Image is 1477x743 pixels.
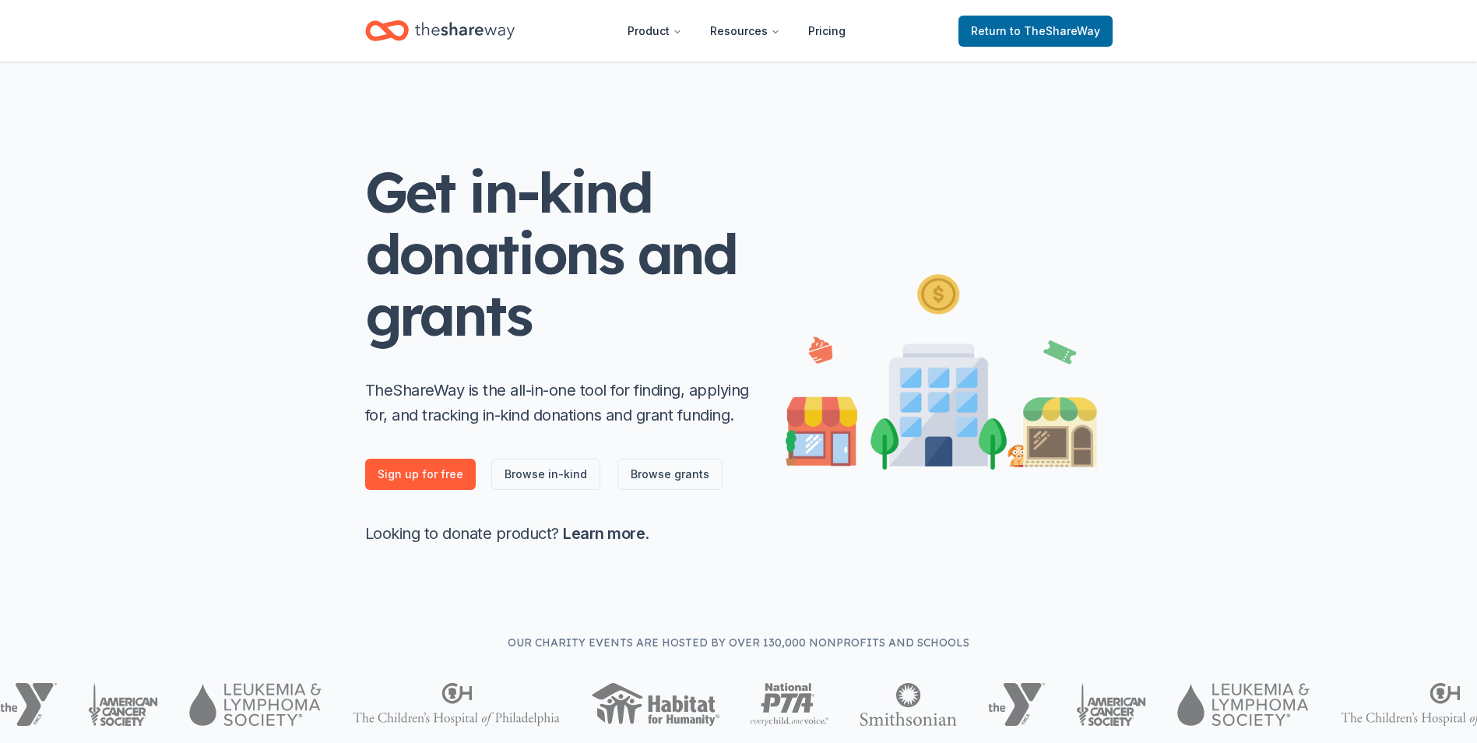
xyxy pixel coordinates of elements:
[189,683,321,726] img: Leukemia & Lymphoma Society
[617,459,723,490] a: Browse grants
[88,683,159,726] img: American Cancer Society
[365,378,754,428] p: TheShareWay is the all-in-one tool for finding, applying for, and tracking in-kind donations and ...
[491,459,600,490] a: Browse in-kind
[365,521,754,546] p: Looking to donate product? .
[365,161,754,347] h1: Get in-kind donations and grants
[1177,683,1309,726] img: Leukemia & Lymphoma Society
[615,12,858,49] nav: Main
[353,683,560,726] img: The Children's Hospital of Philadelphia
[563,524,645,543] a: Learn more
[698,16,793,47] button: Resources
[751,683,829,726] img: National PTA
[1010,24,1100,37] span: to TheShareWay
[958,16,1113,47] a: Returnto TheShareWay
[860,683,957,726] img: Smithsonian
[988,683,1045,726] img: YMCA
[365,12,515,49] a: Home
[615,16,695,47] button: Product
[1076,683,1147,726] img: American Cancer Society
[365,459,476,490] a: Sign up for free
[796,16,858,47] a: Pricing
[786,268,1097,470] img: Illustration for landing page
[591,683,719,726] img: Habitat for Humanity
[971,22,1100,40] span: Return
